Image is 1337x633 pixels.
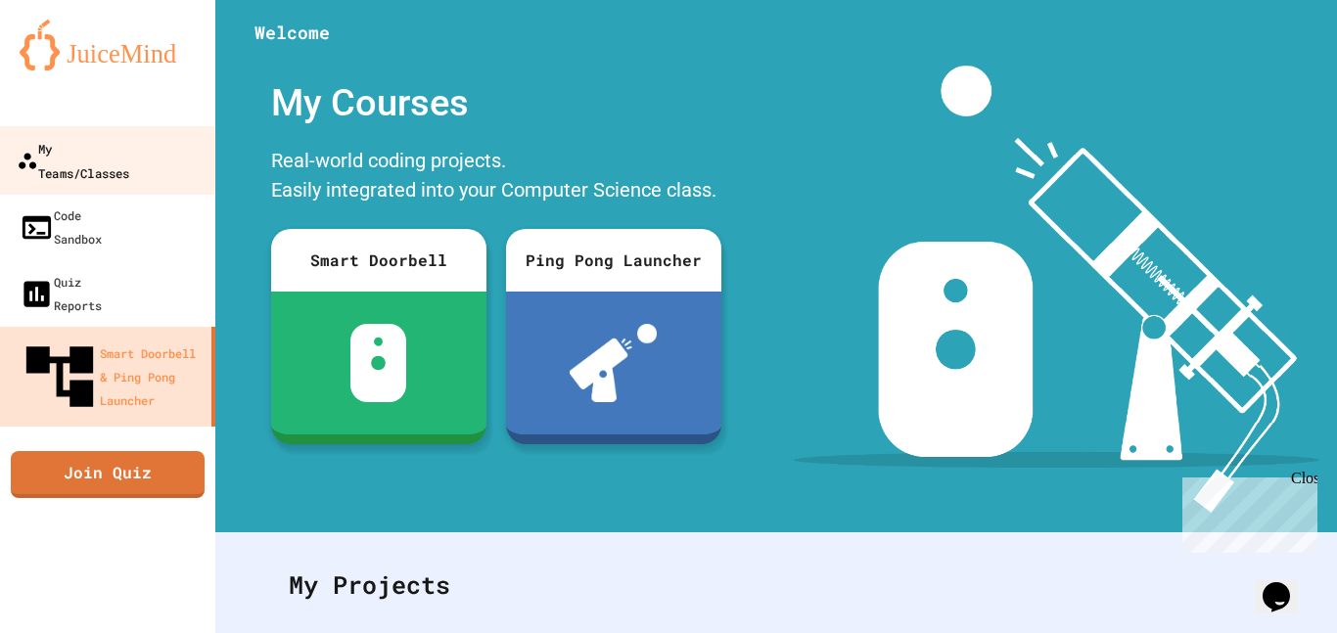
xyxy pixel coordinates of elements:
div: Smart Doorbell [271,229,486,292]
div: Code Sandbox [20,203,102,250]
div: My Teams/Classes [17,136,129,184]
div: Quiz Reports [20,270,102,317]
a: Join Quiz [11,451,205,498]
div: Ping Pong Launcher [506,229,721,292]
img: sdb-white.svg [350,324,406,402]
img: logo-orange.svg [20,20,196,70]
img: ppl-with-ball.png [570,324,657,402]
div: Real-world coding projects. Easily integrated into your Computer Science class. [261,141,731,214]
div: Chat with us now!Close [8,8,135,124]
div: Smart Doorbell & Ping Pong Launcher [20,337,204,417]
img: banner-image-my-projects.png [794,66,1318,513]
div: My Courses [261,66,731,141]
div: My Projects [269,547,1283,623]
iframe: chat widget [1255,555,1317,613]
iframe: chat widget [1175,470,1317,553]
